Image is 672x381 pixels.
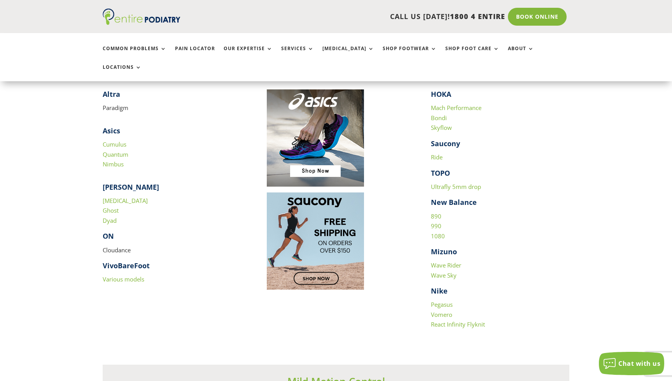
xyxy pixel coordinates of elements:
[431,89,451,99] strong: HOKA
[431,104,481,112] a: Mach Performance
[103,9,180,25] img: logo (1)
[431,197,477,207] strong: New Balance
[210,12,505,22] p: CALL US [DATE]!
[431,183,481,190] a: Ultrafly 5mm drop
[599,352,664,375] button: Chat with us
[431,286,448,295] strong: Nike
[431,114,447,122] a: Bondi
[431,301,453,308] a: Pegasus
[431,271,457,279] a: Wave Sky
[103,182,159,192] strong: [PERSON_NAME]
[431,261,461,269] a: Wave Rider
[103,231,114,241] strong: ON
[103,197,148,204] a: [MEDICAL_DATA]
[103,126,120,135] strong: Asics
[431,168,450,178] strong: TOPO
[103,89,120,99] strong: Altra
[103,150,128,158] a: Quantum
[431,212,441,220] a: 890
[281,46,314,63] a: Services
[431,222,441,230] a: 990
[224,46,273,63] a: Our Expertise
[618,359,660,368] span: Chat with us
[103,160,124,168] a: Nimbus
[431,153,443,161] a: Ride
[103,140,126,148] a: Cumulus
[103,245,241,261] p: Cloudance
[431,320,485,328] a: React Infinity Flyknit
[103,89,241,103] h4: ​
[450,12,505,21] span: 1800 4 ENTIRE
[431,139,460,148] strong: Saucony
[431,124,452,131] a: Skyflow
[103,103,241,113] p: Paradigm
[508,46,534,63] a: About
[103,19,180,26] a: Entire Podiatry
[103,65,142,81] a: Locations
[103,261,150,270] strong: VivoBareFoot
[175,46,215,63] a: Pain Locator
[103,206,119,214] a: Ghost
[322,46,374,63] a: [MEDICAL_DATA]
[431,232,445,240] a: 1080
[103,46,166,63] a: Common Problems
[508,8,567,26] a: Book Online
[431,311,452,318] a: Vomero
[431,247,457,256] strong: Mizuno
[445,46,499,63] a: Shop Foot Care
[383,46,437,63] a: Shop Footwear
[267,89,364,187] img: Image to click to buy ASIC shoes online
[103,275,144,283] a: Various models
[103,217,117,224] a: Dyad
